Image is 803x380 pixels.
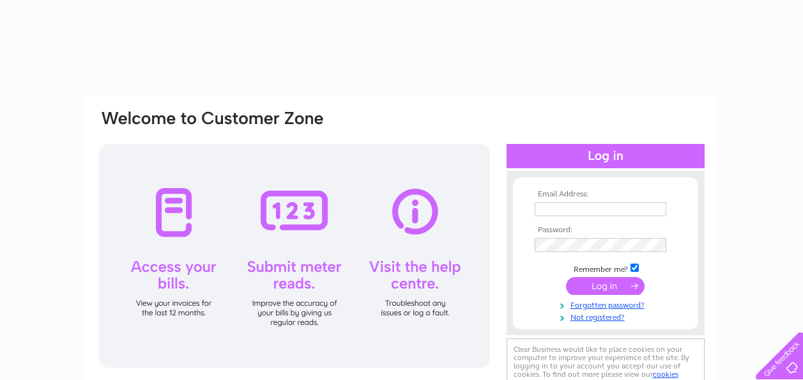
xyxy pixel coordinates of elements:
[532,262,680,274] td: Remember me?
[566,277,645,295] input: Submit
[532,226,680,235] th: Password:
[532,190,680,199] th: Email Address:
[535,310,680,322] a: Not registered?
[535,298,680,310] a: Forgotten password?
